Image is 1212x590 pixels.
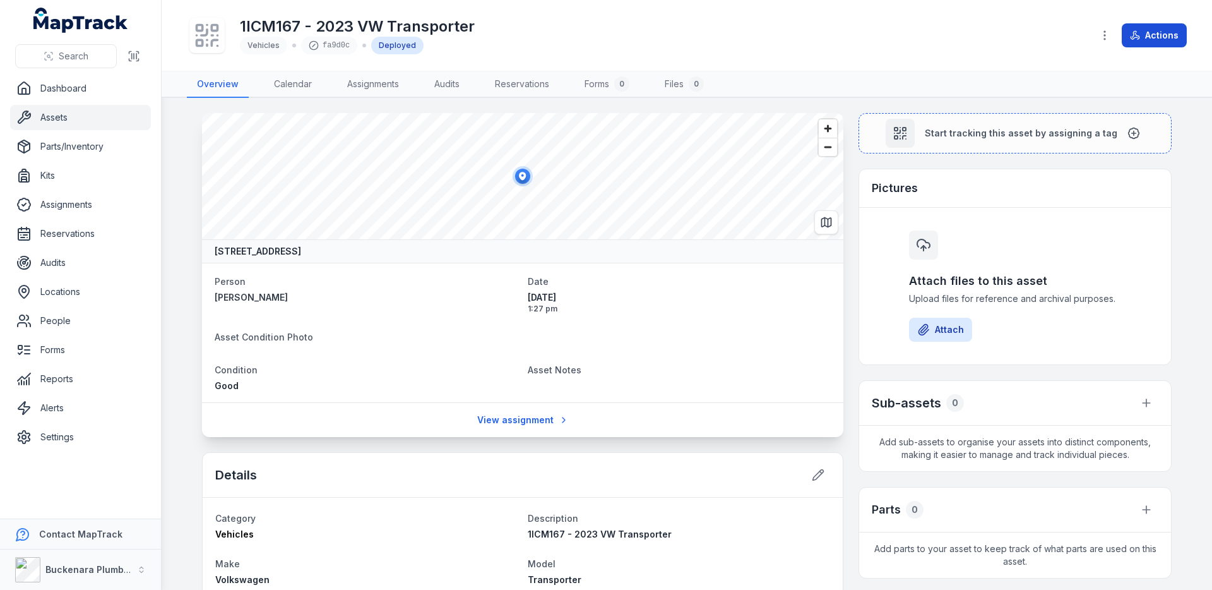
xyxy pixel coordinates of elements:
h3: Pictures [872,179,918,197]
span: Asset Notes [528,364,581,375]
span: Upload files for reference and archival purposes. [909,292,1121,305]
span: Good [215,380,239,391]
button: Attach [909,318,972,342]
h2: Sub-assets [872,394,941,412]
strong: Buckenara Plumbing Gas & Electrical [45,564,211,575]
a: Forms0 [574,71,639,98]
a: Locations [10,279,151,304]
div: fa9d0c [301,37,357,54]
strong: [STREET_ADDRESS] [215,245,301,258]
a: Settings [10,424,151,450]
div: Deployed [371,37,424,54]
span: 1:27 pm [528,304,831,314]
span: [DATE] [528,291,831,304]
a: [PERSON_NAME] [215,291,518,304]
span: Description [528,513,578,524]
a: Assignments [10,192,151,217]
strong: Contact MapTrack [39,529,122,539]
canvas: Map [202,113,843,239]
span: Start tracking this asset by assigning a tag [925,127,1117,140]
span: Transporter [528,574,581,585]
h3: Parts [872,501,901,519]
span: Vehicles [247,40,280,50]
a: People [10,308,151,334]
a: Reservations [485,71,559,98]
a: Files0 [655,71,714,98]
a: Reservations [10,221,151,246]
span: Add sub-assets to organise your assets into distinct components, making it easier to manage and t... [859,426,1171,471]
time: 30/07/2025, 1:27:46 pm [528,291,831,314]
span: Search [59,50,88,63]
a: Audits [10,250,151,275]
span: Volkswagen [215,574,270,585]
div: 0 [906,501,924,519]
button: Start tracking this asset by assigning a tag [858,113,1172,154]
a: Assignments [337,71,409,98]
a: Kits [10,163,151,188]
a: Forms [10,337,151,363]
button: Zoom out [819,138,837,156]
span: Category [215,513,256,524]
a: Dashboard [10,76,151,101]
a: View assignment [469,408,577,432]
div: 0 [614,76,629,92]
a: Parts/Inventory [10,134,151,159]
a: Overview [187,71,249,98]
div: 0 [689,76,704,92]
a: Alerts [10,395,151,421]
span: Date [528,276,549,287]
h3: Attach files to this asset [909,272,1121,290]
span: Asset Condition Photo [215,332,313,342]
span: Model [528,558,555,569]
span: 1ICM167 - 2023 VW Transporter [528,529,672,539]
button: Actions [1122,23,1187,47]
h1: 1ICM167 - 2023 VW Transporter [240,16,475,37]
button: Switch to Map View [814,210,838,234]
span: Make [215,558,240,569]
button: Zoom in [819,119,837,138]
a: Reports [10,366,151,392]
span: Condition [215,364,258,375]
div: 0 [946,394,964,412]
button: Search [15,44,117,68]
a: Calendar [264,71,322,98]
h2: Details [215,466,257,484]
span: Person [215,276,246,287]
span: Add parts to your asset to keep track of what parts are used on this asset. [859,533,1171,578]
a: Assets [10,105,151,130]
a: MapTrack [33,8,128,33]
a: Audits [424,71,470,98]
span: Vehicles [215,529,254,539]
